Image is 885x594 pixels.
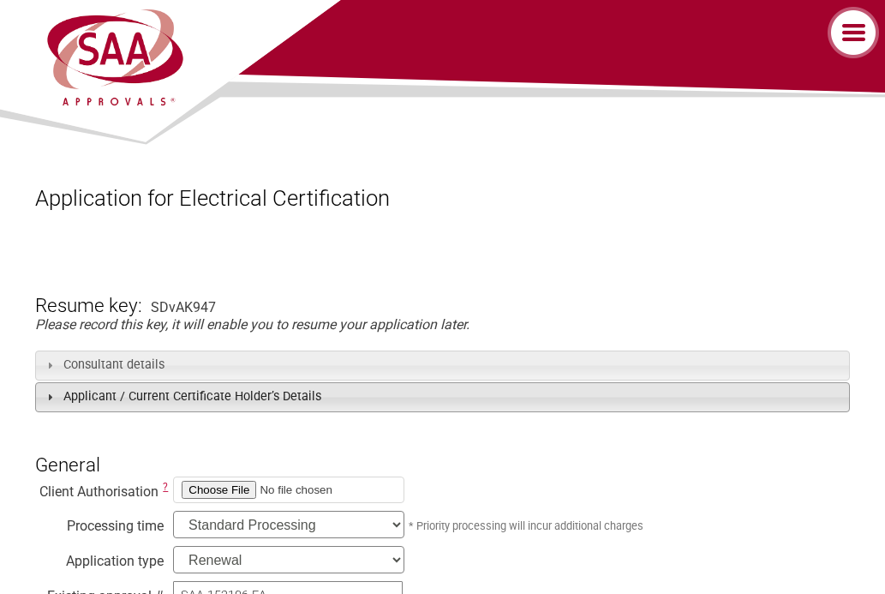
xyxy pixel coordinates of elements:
em: Please record this key, it will enable you to resume your application later. [35,316,469,333]
small: * Priority processing will incur additional charges [409,519,643,532]
span: Consultants must upload a copy of the Letter of Authorisation and Terms, Conditions and Obligatio... [163,481,168,493]
div: Application type [35,549,164,566]
h3: Consultant details [35,351,849,381]
h3: Applicant / Current Certificate Holder’s Details [35,382,849,412]
img: SAA Approvals [45,7,186,108]
div: Client Authorisation [35,479,164,496]
h1: Application for Electrical Certification [35,185,849,211]
div: Processing time [35,513,164,531]
div: SDvAK947 [151,299,216,315]
h3: General [35,425,849,477]
h3: Resume key: [35,265,142,316]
